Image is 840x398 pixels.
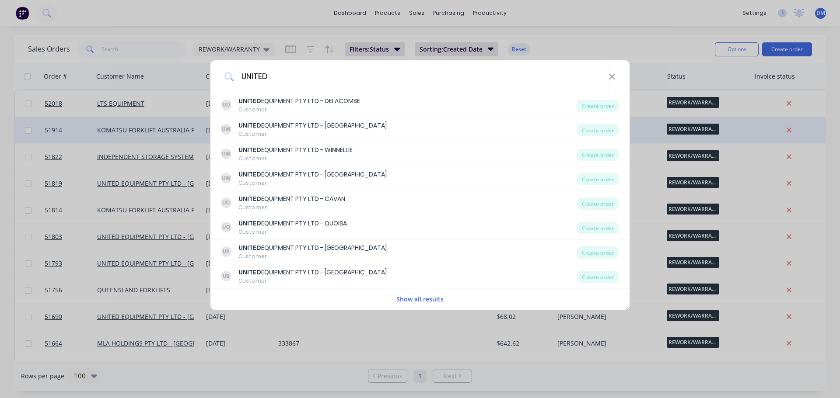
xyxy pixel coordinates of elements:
[577,124,619,136] div: Create order
[221,222,231,232] div: UQ
[577,197,619,210] div: Create order
[238,228,347,236] div: Customer
[221,271,231,281] div: UB
[238,130,387,138] div: Customer
[577,271,619,283] div: Create order
[221,173,231,183] div: UW
[221,100,231,110] div: UD
[238,243,387,253] div: EQUIPMENT PTY LTD - [GEOGRAPHIC_DATA]
[238,97,261,105] b: UNITED
[221,246,231,257] div: UP
[221,197,231,208] div: UC
[238,179,387,187] div: Customer
[577,222,619,234] div: Create order
[221,124,231,135] div: UW
[238,219,347,228] div: EQUIPMENT PTY LTD - QUOIBA
[238,243,261,252] b: UNITED
[577,173,619,185] div: Create order
[577,149,619,161] div: Create order
[238,155,353,163] div: Customer
[394,294,446,304] button: Show all results
[238,145,353,155] div: EQUIPMENT PTY LTD - WINNELLIE
[238,277,387,285] div: Customer
[238,170,387,179] div: EQUIPMENT PTY LTD - [GEOGRAPHIC_DATA]
[238,121,261,130] b: UNITED
[238,194,261,203] b: UNITED
[238,204,345,211] div: Customer
[234,60,609,93] input: Enter a customer name to create a new order...
[238,268,387,277] div: EQUIPMENT PTY LTD - [GEOGRAPHIC_DATA]
[238,219,261,228] b: UNITED
[238,268,261,277] b: UNITED
[577,246,619,259] div: Create order
[238,106,360,114] div: Customer
[221,149,231,159] div: UW
[577,100,619,112] div: Create order
[238,170,261,179] b: UNITED
[238,194,345,204] div: EQUIPMENT PTY LTD - CAVAN
[238,97,360,106] div: EQUIPMENT PTY LTD - DELACOMBE
[238,145,261,154] b: UNITED
[238,121,387,130] div: EQUIPMENT PTY LTD - [GEOGRAPHIC_DATA]
[238,253,387,260] div: Customer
